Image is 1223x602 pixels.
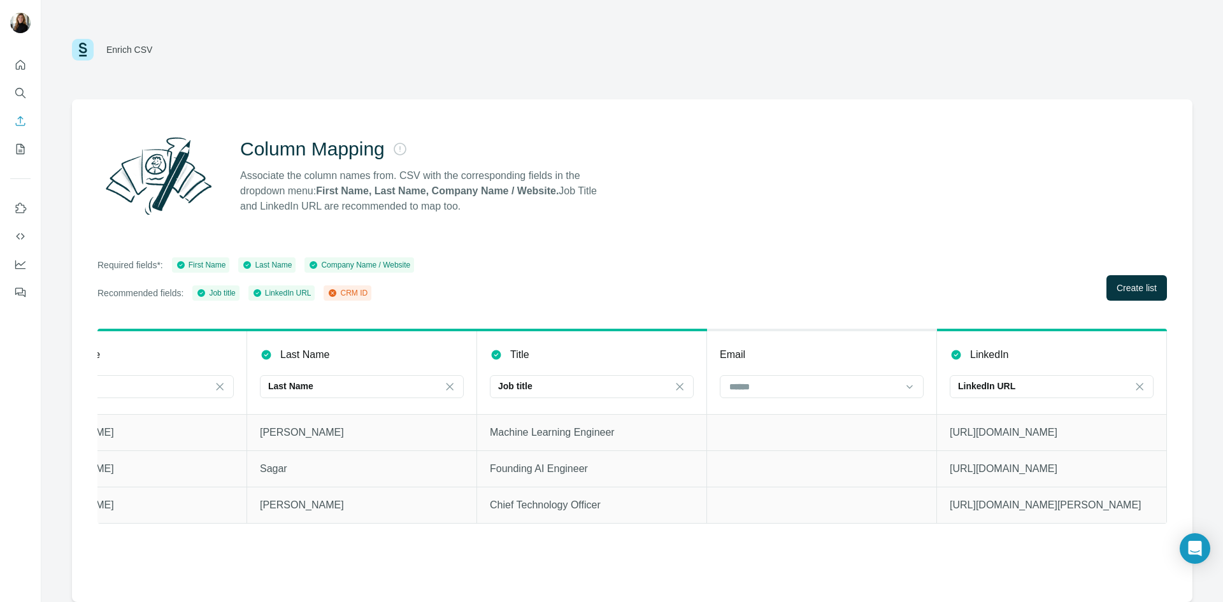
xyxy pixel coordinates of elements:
[10,138,31,161] button: My lists
[260,498,464,513] p: [PERSON_NAME]
[176,259,226,271] div: First Name
[242,259,292,271] div: Last Name
[10,82,31,104] button: Search
[950,425,1154,440] p: [URL][DOMAIN_NAME]
[490,425,694,440] p: Machine Learning Engineer
[97,130,220,222] img: Surfe Illustration - Column Mapping
[10,281,31,304] button: Feedback
[30,498,234,513] p: [PERSON_NAME]
[72,39,94,61] img: Surfe Logo
[280,347,329,362] p: Last Name
[720,347,745,362] p: Email
[10,110,31,133] button: Enrich CSV
[308,259,410,271] div: Company Name / Website
[1117,282,1157,294] span: Create list
[950,461,1154,477] p: [URL][DOMAIN_NAME]
[30,461,234,477] p: [PERSON_NAME]
[10,13,31,33] img: Avatar
[327,287,368,299] div: CRM ID
[252,287,311,299] div: LinkedIn URL
[268,380,313,392] p: Last Name
[10,253,31,276] button: Dashboard
[240,168,608,214] p: Associate the column names from. CSV with the corresponding fields in the dropdown menu: Job Titl...
[10,197,31,220] button: Use Surfe on LinkedIn
[10,225,31,248] button: Use Surfe API
[498,380,533,392] p: Job title
[10,54,31,76] button: Quick start
[106,43,152,56] div: Enrich CSV
[260,461,464,477] p: Sagar
[1106,275,1167,301] button: Create list
[958,380,1015,392] p: LinkedIn URL
[1180,533,1210,564] div: Open Intercom Messenger
[260,425,464,440] p: [PERSON_NAME]
[490,498,694,513] p: Chief Technology Officer
[97,259,163,271] p: Required fields*:
[97,287,183,299] p: Recommended fields:
[510,347,529,362] p: Title
[30,425,234,440] p: [PERSON_NAME]
[240,138,385,161] h2: Column Mapping
[196,287,235,299] div: Job title
[490,461,694,477] p: Founding AI Engineer
[316,185,559,196] strong: First Name, Last Name, Company Name / Website.
[950,498,1154,513] p: [URL][DOMAIN_NAME][PERSON_NAME]
[970,347,1009,362] p: LinkedIn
